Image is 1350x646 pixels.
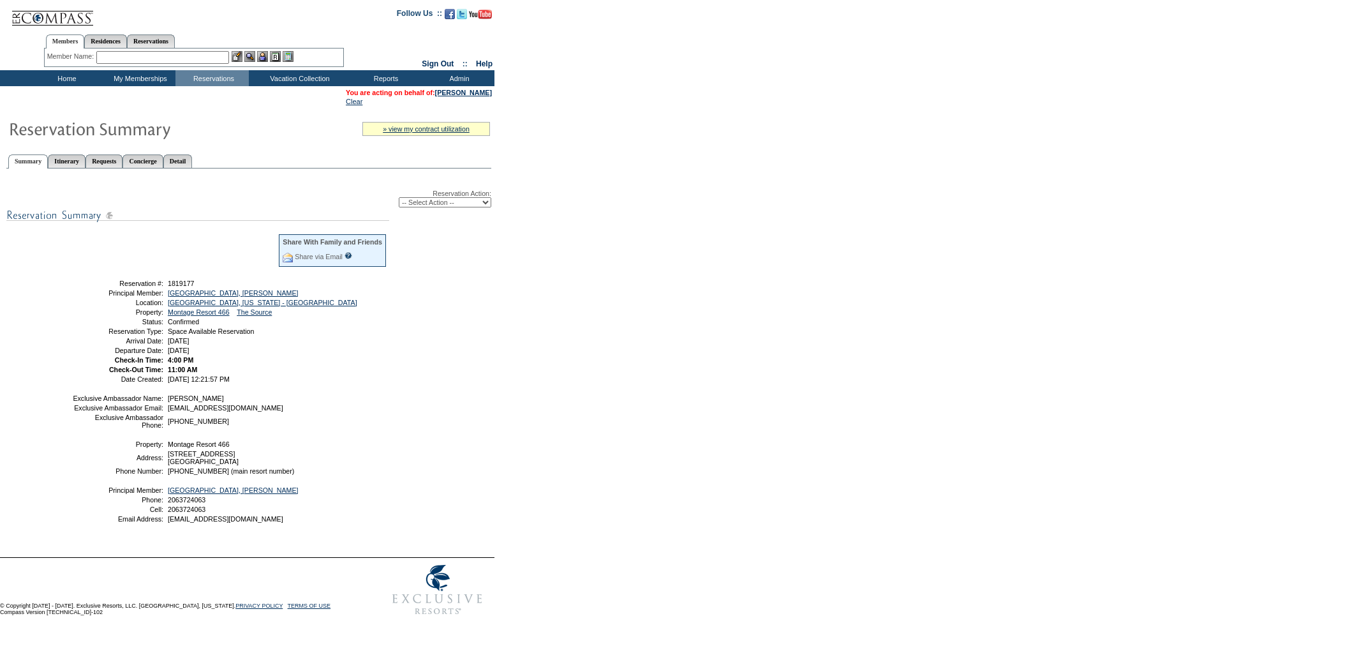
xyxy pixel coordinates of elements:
a: [GEOGRAPHIC_DATA], [PERSON_NAME] [168,289,298,297]
td: My Memberships [102,70,175,86]
span: 2063724063 [168,506,205,513]
a: Clear [346,98,362,105]
td: Location: [72,299,163,306]
a: Requests [85,154,122,168]
td: Arrival Date: [72,337,163,345]
a: » view my contract utilization [383,125,470,133]
img: Impersonate [257,51,268,62]
td: Reservation #: [72,280,163,287]
div: Reservation Action: [6,190,491,207]
img: Subscribe to our YouTube Channel [469,10,492,19]
a: [PERSON_NAME] [435,89,492,96]
span: You are acting on behalf of: [346,89,492,96]
td: Admin [421,70,494,86]
span: Confirmed [168,318,199,326]
td: Status: [72,318,163,326]
span: 2063724063 [168,496,205,504]
img: View [244,51,255,62]
td: Reports [348,70,421,86]
a: Members [46,34,85,49]
a: PRIVACY POLICY [235,603,283,609]
span: :: [463,59,468,68]
td: Email Address: [72,515,163,523]
a: TERMS OF USE [288,603,331,609]
td: Exclusive Ambassador Phone: [72,414,163,429]
td: Reservations [175,70,249,86]
span: [PERSON_NAME] [168,394,224,402]
a: Concierge [122,154,163,168]
span: 11:00 AM [168,366,197,373]
td: Date Created: [72,375,163,383]
a: Subscribe to our YouTube Channel [469,13,492,20]
img: Reservations [270,51,281,62]
img: Exclusive Resorts [380,558,494,622]
input: What is this? [345,252,352,259]
td: Departure Date: [72,347,163,354]
img: b_calculator.gif [283,51,293,62]
a: Detail [163,154,193,168]
img: Reservaton Summary [8,116,263,141]
a: Help [476,59,493,68]
td: Exclusive Ambassador Name: [72,394,163,402]
img: Become our fan on Facebook [445,9,455,19]
div: Member Name: [47,51,96,62]
a: Summary [8,154,48,169]
a: Residences [84,34,127,48]
td: Principal Member: [72,289,163,297]
span: Space Available Reservation [168,327,254,335]
td: Home [29,70,102,86]
span: [EMAIL_ADDRESS][DOMAIN_NAME] [168,404,283,412]
strong: Check-In Time: [115,356,163,364]
a: The Source [237,308,272,316]
img: subTtlResSummary.gif [6,207,389,223]
td: Property: [72,308,163,316]
td: Vacation Collection [249,70,348,86]
td: Phone: [72,496,163,504]
a: Itinerary [48,154,85,168]
span: Montage Resort 466 [168,440,230,448]
span: [DATE] 12:21:57 PM [168,375,230,383]
div: Share With Family and Friends [283,238,382,246]
span: [DATE] [168,337,189,345]
span: [EMAIL_ADDRESS][DOMAIN_NAME] [168,515,283,523]
td: Phone Number: [72,467,163,475]
span: [PHONE_NUMBER] [168,417,229,425]
img: b_edit.gif [232,51,242,62]
td: Exclusive Ambassador Email: [72,404,163,412]
a: Reservations [127,34,175,48]
td: Property: [72,440,163,448]
span: 4:00 PM [168,356,193,364]
a: Become our fan on Facebook [445,13,455,20]
td: Reservation Type: [72,327,163,335]
a: Montage Resort 466 [168,308,230,316]
strong: Check-Out Time: [109,366,163,373]
td: Address: [72,450,163,465]
span: [PHONE_NUMBER] (main resort number) [168,467,294,475]
a: [GEOGRAPHIC_DATA], [US_STATE] - [GEOGRAPHIC_DATA] [168,299,357,306]
a: [GEOGRAPHIC_DATA], [PERSON_NAME] [168,486,298,494]
td: Cell: [72,506,163,513]
span: 1819177 [168,280,195,287]
span: [STREET_ADDRESS] [GEOGRAPHIC_DATA] [168,450,239,465]
td: Principal Member: [72,486,163,494]
img: Follow us on Twitter [457,9,467,19]
a: Follow us on Twitter [457,13,467,20]
span: [DATE] [168,347,189,354]
td: Follow Us :: [397,8,442,23]
a: Share via Email [295,253,343,260]
a: Sign Out [422,59,454,68]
